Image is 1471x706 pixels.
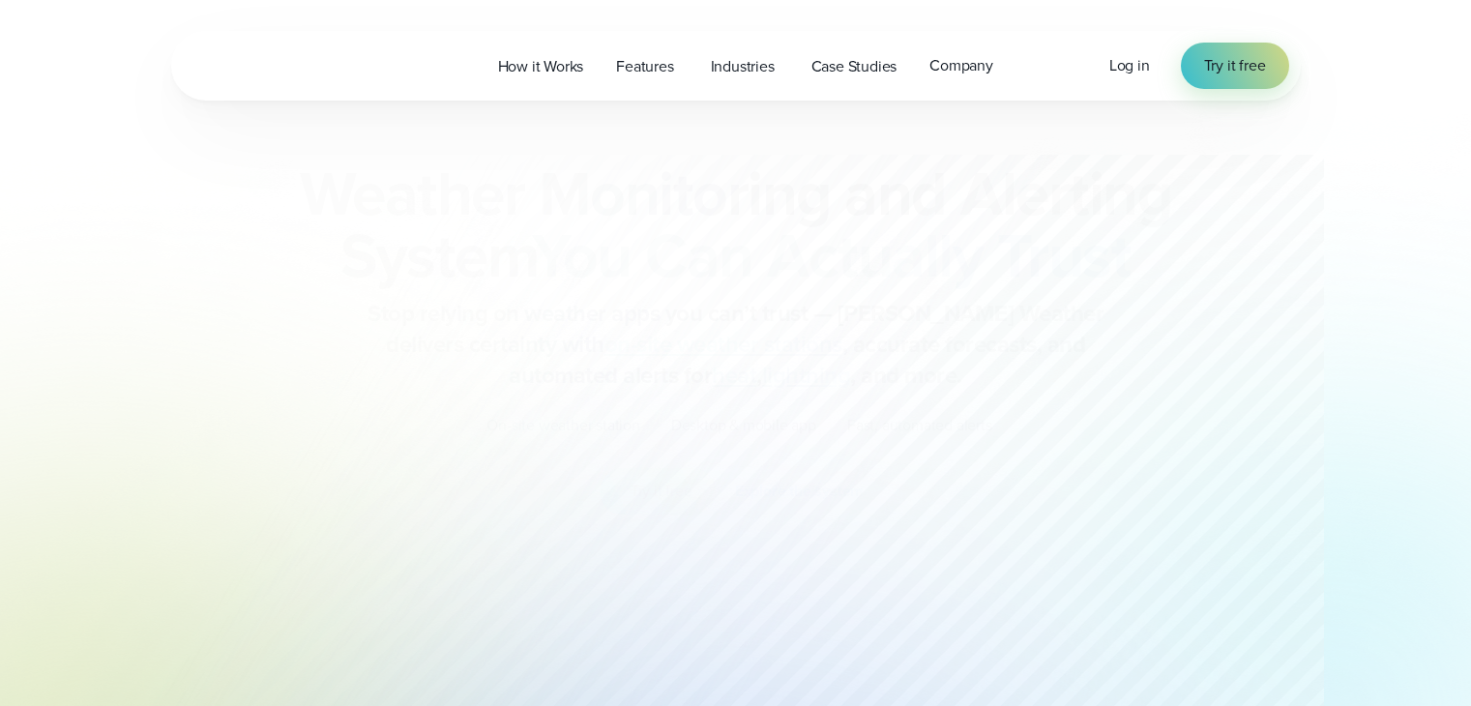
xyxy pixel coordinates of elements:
span: Try it free [1204,54,1266,77]
a: How it Works [482,46,601,86]
a: Log in [1109,54,1150,77]
a: Case Studies [795,46,914,86]
a: Try it free [1181,43,1289,89]
span: Industries [711,55,775,78]
span: Company [929,54,993,77]
span: Case Studies [811,55,897,78]
span: Features [616,55,673,78]
span: How it Works [498,55,584,78]
span: Log in [1109,54,1150,76]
